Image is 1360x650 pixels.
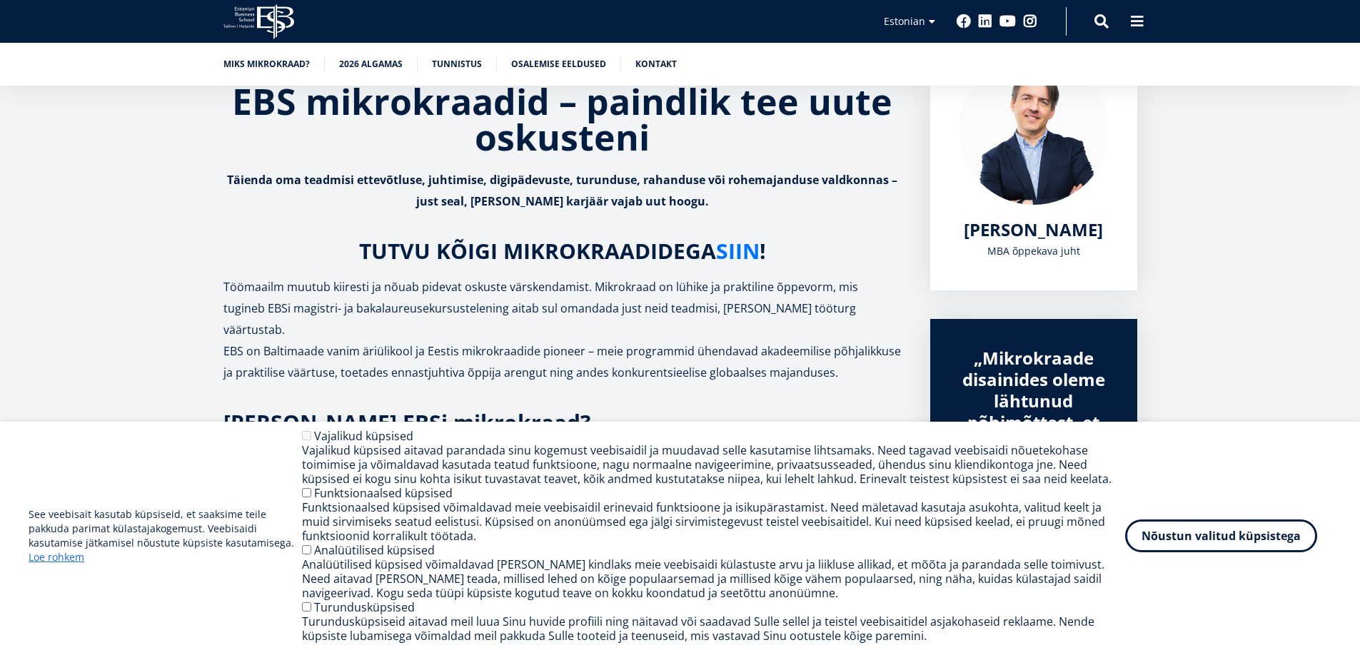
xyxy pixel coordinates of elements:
label: Vajalikud küpsised [314,428,413,444]
a: Youtube [999,14,1016,29]
a: Linkedin [978,14,992,29]
button: Nõustun valitud küpsistega [1125,519,1317,552]
label: Analüütilised küpsised [314,542,435,558]
strong: Täienda oma teadmisi ettevõtluse, juhtimise, digipädevuste, turunduse, rahanduse või rohemajandus... [227,172,897,209]
a: [PERSON_NAME] [964,219,1103,240]
div: MBA õppekava juht [959,240,1109,262]
img: Marko Rillo [959,55,1109,205]
a: Tunnistus [432,57,482,71]
a: Osalemise eeldused [511,57,606,71]
a: Kontakt [635,57,677,71]
strong: EBS mikrokraadid – paindlik tee uute oskusteni [232,77,892,161]
div: „Mikrokraade disainides oleme lähtunud põhimõttest, et [PERSON_NAME] kohandame need vastavalt töö... [959,347,1109,540]
p: See veebisait kasutab küpsiseid, et saaksime teile pakkuda parimat külastajakogemust. Veebisaidi ... [29,507,302,564]
p: Töömaailm muutub kiiresti ja nõuab pidevat oskuste värskendamist. Mikrokraad on lühike ja praktil... [223,276,902,383]
div: Turundusküpsiseid aitavad meil luua Sinu huvide profiili ning näitavad või saadavad Sulle sellel ... [302,614,1125,643]
label: Turundusküpsised [314,599,415,615]
div: Vajalikud küpsised aitavad parandada sinu kogemust veebisaidil ja muudavad selle kasutamise lihts... [302,443,1125,486]
div: Analüütilised küpsised võimaldavad [PERSON_NAME] kindlaks meie veebisaidi külastuste arvu ja liik... [302,557,1125,600]
a: 2026 algamas [339,57,403,71]
a: Instagram [1023,14,1037,29]
strong: TUTVU KÕIGI MIKROKRAADIDEGA ! [359,236,766,265]
strong: [PERSON_NAME] EBSi mikrokraad? [223,407,590,437]
a: Loe rohkem [29,550,84,564]
label: Funktsionaalsed küpsised [314,485,453,501]
a: SIIN [716,240,760,262]
a: Miks mikrokraad? [223,57,310,71]
a: Facebook [957,14,971,29]
div: Funktsionaalsed küpsised võimaldavad meie veebisaidil erinevaid funktsioone ja isikupärastamist. ... [302,500,1125,543]
span: [PERSON_NAME] [964,218,1103,241]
